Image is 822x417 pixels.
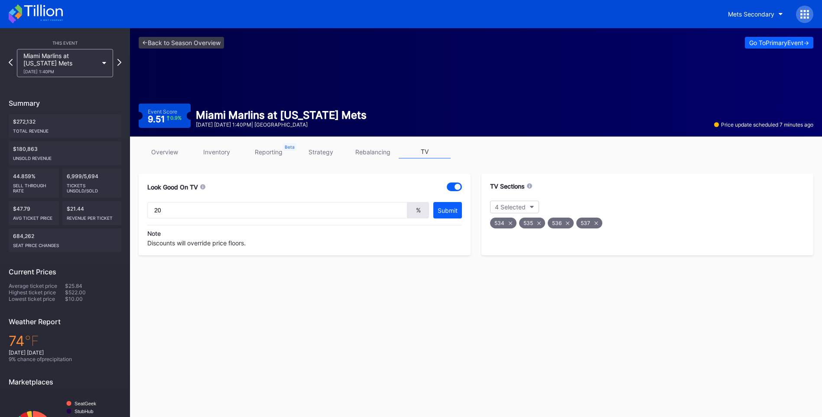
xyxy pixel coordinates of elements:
div: Mets Secondary [728,10,774,18]
div: % [407,202,429,218]
div: 4 Selected [495,203,526,211]
div: TV Sections [490,182,525,190]
div: Current Prices [9,267,121,276]
div: Summary [9,99,121,108]
div: 9.51 [148,115,182,124]
a: TV [399,145,451,159]
a: overview [139,145,191,159]
a: rebalancing [347,145,399,159]
div: Revenue per ticket [67,212,117,221]
div: 535 [519,218,545,228]
div: 684,262 [9,228,121,252]
div: Go To Primary Event -> [749,39,809,46]
div: $25.84 [65,283,121,289]
div: Note [147,230,462,237]
a: <-Back to Season Overview [139,37,224,49]
div: $180,863 [9,141,121,165]
div: $522.00 [65,289,121,296]
div: 536 [548,218,574,228]
text: StubHub [75,409,94,414]
button: Mets Secondary [721,6,790,22]
div: Highest ticket price [9,289,65,296]
div: 0.9 % [170,116,182,121]
div: [DATE] [DATE] [9,349,121,356]
div: Average ticket price [9,283,65,289]
div: Avg ticket price [13,212,55,221]
text: SeatGeek [75,401,96,406]
div: $272,132 [9,114,121,138]
div: $47.79 [9,201,59,225]
div: 44.859% [9,169,59,198]
a: strategy [295,145,347,159]
div: $10.00 [65,296,121,302]
button: Go ToPrimaryEvent-> [745,37,813,49]
div: 537 [576,218,602,228]
div: [DATE] 1:40PM [23,69,98,74]
div: 74 [9,332,121,349]
div: Tickets Unsold/Sold [67,179,117,193]
div: 534 [490,218,517,228]
div: Sell Through Rate [13,179,55,193]
div: seat price changes [13,239,117,248]
div: Weather Report [9,317,121,326]
div: Marketplaces [9,378,121,386]
div: $21.44 [62,201,122,225]
div: This Event [9,40,121,46]
div: Event Score [148,108,177,115]
input: Set discount [147,202,407,218]
span: ℉ [25,332,39,349]
div: Total Revenue [13,125,117,134]
div: Discounts will override price floors. [147,225,462,247]
a: inventory [191,145,243,159]
div: Look Good On TV [147,183,198,191]
div: Submit [438,207,458,214]
div: Miami Marlins at [US_STATE] Mets [23,52,98,74]
a: reporting [243,145,295,159]
button: Submit [433,202,462,218]
div: Unsold Revenue [13,152,117,161]
div: Miami Marlins at [US_STATE] Mets [196,109,367,121]
button: 4 Selected [490,201,539,213]
div: [DATE] [DATE] 1:40PM | [GEOGRAPHIC_DATA] [196,121,367,128]
div: 6,999/5,694 [62,169,122,198]
div: 9 % chance of precipitation [9,356,121,362]
div: Lowest ticket price [9,296,65,302]
div: Price update scheduled 7 minutes ago [714,121,813,128]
